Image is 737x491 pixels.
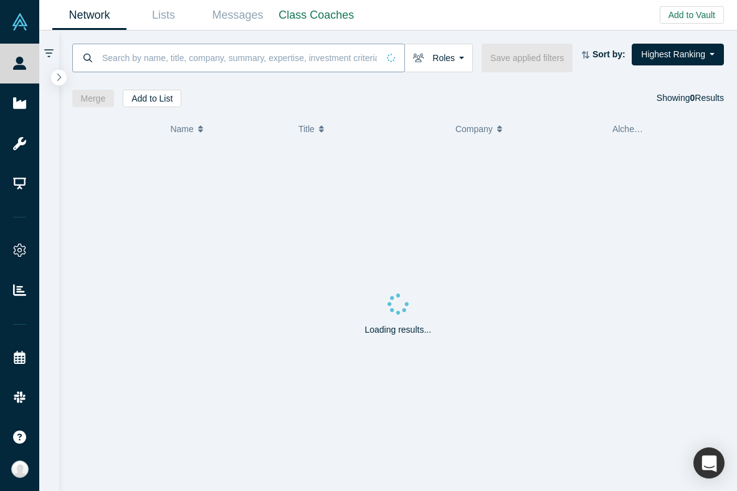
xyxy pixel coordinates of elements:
[126,1,201,30] a: Lists
[123,90,181,107] button: Add to List
[592,49,625,59] strong: Sort by:
[612,124,670,134] span: Alchemist Role
[690,93,695,103] strong: 0
[364,323,431,336] p: Loading results...
[482,44,573,72] button: Save applied filters
[170,116,285,142] button: Name
[275,1,358,30] a: Class Coaches
[298,116,315,142] span: Title
[170,116,193,142] span: Name
[660,6,724,24] button: Add to Vault
[201,1,275,30] a: Messages
[455,116,493,142] span: Company
[11,13,29,31] img: Alchemist Vault Logo
[455,116,599,142] button: Company
[632,44,724,65] button: Highest Ranking
[72,90,115,107] button: Merge
[101,43,378,72] input: Search by name, title, company, summary, expertise, investment criteria or topics of focus
[690,93,724,103] span: Results
[52,1,126,30] a: Network
[11,460,29,478] img: Katinka Harsányi's Account
[298,116,442,142] button: Title
[404,44,473,72] button: Roles
[657,90,724,107] div: Showing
